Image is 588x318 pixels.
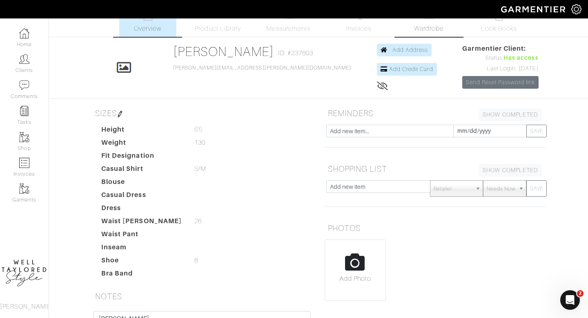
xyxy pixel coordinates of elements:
[346,24,371,34] span: Invoices
[266,24,311,34] span: Measurements
[400,7,457,37] a: Wardrobe
[95,177,188,190] dt: Blouse
[19,132,29,142] img: garments-icon-b7da505a4dc4fd61783c78ac3ca0ef83fa9d6f193b1c9dc38574b1d14d53ca28.png
[95,269,188,282] dt: Bra Band
[278,48,314,58] span: ID: #237803
[194,125,203,134] span: 5'5
[325,220,545,236] h5: PHOTOS
[389,66,433,72] span: Add Credit Card
[95,216,188,229] dt: Waist [PERSON_NAME]
[19,184,29,194] img: garments-icon-b7da505a4dc4fd61783c78ac3ca0ef83fa9d6f193b1c9dc38574b1d14d53ca28.png
[117,111,123,117] img: pen-cf24a1663064a2ec1b9c1bd2387e9de7a2fa800b781884d57f21acf72779bad2.png
[19,28,29,38] img: dashboard-icon-dbcd8f5a0b271acd01030246c82b418ddd0df26cd7fceb0bd07c9910d44c42f6.png
[19,106,29,116] img: reminder-icon-8004d30b9f0a5d33ae49ab947aed9ed385cf756f9e5892f1edd6e32f2345188e.png
[195,24,241,34] span: Product Library
[173,65,351,71] a: [PERSON_NAME][EMAIL_ADDRESS][PERSON_NAME][DOMAIN_NAME]
[95,151,188,164] dt: Fit Designation
[481,24,517,34] span: Look Books
[330,7,387,37] a: Invoices
[377,63,437,76] a: Add Credit Card
[325,105,545,121] h5: REMINDERS
[462,76,538,89] a: Send Reset Password link
[503,54,539,63] span: Has access
[95,242,188,255] dt: Inseam
[326,180,430,193] input: Add new item
[95,125,188,138] dt: Height
[392,47,428,53] span: Add Address
[95,229,188,242] dt: Waist Pant
[95,164,188,177] dt: Casual Shirt
[462,54,538,63] div: Status:
[479,164,542,177] a: SHOW COMPLETED
[92,288,312,305] h5: NOTES
[95,138,188,151] dt: Weight
[487,181,515,197] span: Needs Now
[19,158,29,168] img: orders-icon-0abe47150d42831381b5fb84f609e132dff9fe21cb692f30cb5eec754e2cba89.png
[260,7,317,37] a: Measurements
[526,125,547,137] button: SAVE
[92,105,312,121] h5: SIZES
[571,4,581,14] img: gear-icon-white-bd11855cb880d31180b6d7d6211b90ccbf57a29d726f0c71d8c61bd08dd39cc2.png
[189,11,247,34] a: Product Library
[19,54,29,64] img: clients-icon-6bae9207a08558b7cb47a8932f037763ab4055f8c8b6bfacd5dc20c3e0201464.png
[470,7,528,37] a: Look Books
[434,181,472,197] span: Retailer
[577,290,584,297] span: 2
[95,255,188,269] dt: Shoe
[194,138,205,148] span: 130
[377,44,432,56] a: Add Address
[560,290,580,310] iframe: Intercom live chat
[325,161,545,177] h5: SHOPPING LIST
[414,24,443,34] span: Wardrobe
[95,190,188,203] dt: Casual Dress
[462,44,538,54] span: Garmentier Client:
[462,64,538,73] div: Last Login: [DATE]
[326,125,454,137] input: Add new item...
[526,180,547,197] button: SAVE
[173,44,274,59] a: [PERSON_NAME]
[95,203,188,216] dt: Dress
[497,2,571,16] img: garmentier-logo-header-white-b43fb05a5012e4ada735d5af1a66efaba907eab6374d6393d1fbf88cb4ef424d.png
[194,216,202,226] span: 26
[194,164,206,174] span: S/M
[134,24,161,34] span: Overview
[119,7,176,37] a: Overview
[194,255,198,265] span: 8
[479,108,542,121] a: SHOW COMPLETED
[19,80,29,90] img: comment-icon-a0a6a9ef722e966f86d9cbdc48e553b5cf19dbc54f86b18d962a5391bc8f6eb6.png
